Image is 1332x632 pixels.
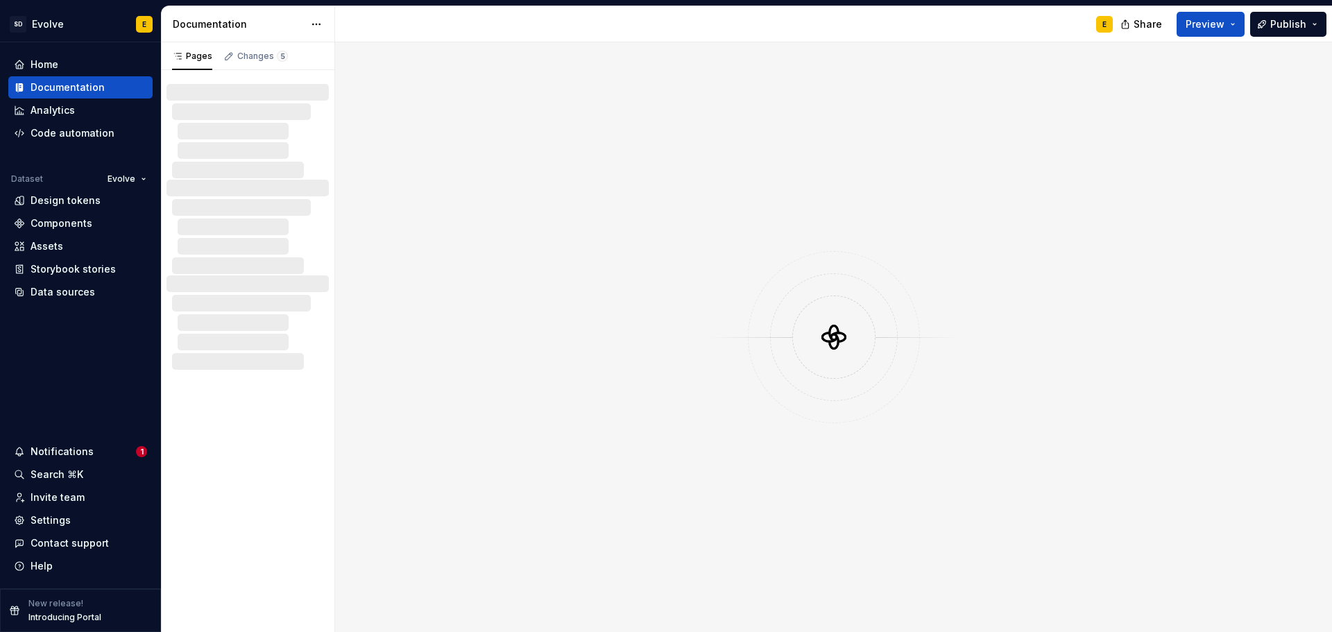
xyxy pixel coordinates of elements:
a: Documentation [8,76,153,99]
button: Evolve [101,169,153,189]
div: Contact support [31,536,109,550]
div: Changes [237,51,288,62]
div: E [142,19,146,30]
div: Dataset [11,173,43,185]
div: Notifications [31,445,94,459]
div: Documentation [173,17,304,31]
div: Data sources [31,285,95,299]
a: Settings [8,509,153,531]
a: Components [8,212,153,234]
a: Invite team [8,486,153,509]
div: E [1102,19,1107,30]
a: Storybook stories [8,258,153,280]
div: Invite team [31,490,85,504]
div: Home [31,58,58,71]
div: Settings [31,513,71,527]
button: Preview [1177,12,1245,37]
span: Preview [1186,17,1224,31]
div: Pages [172,51,212,62]
span: Publish [1270,17,1306,31]
div: Help [31,559,53,573]
span: 5 [277,51,288,62]
span: Share [1134,17,1162,31]
span: Evolve [108,173,135,185]
div: Evolve [32,17,64,31]
div: Storybook stories [31,262,116,276]
div: Design tokens [31,194,101,207]
button: Contact support [8,532,153,554]
button: Help [8,555,153,577]
div: Analytics [31,103,75,117]
a: Code automation [8,122,153,144]
div: Search ⌘K [31,468,83,481]
div: Components [31,216,92,230]
p: New release! [28,598,83,609]
button: SDEvolveE [3,9,158,39]
a: Design tokens [8,189,153,212]
button: Notifications1 [8,441,153,463]
div: Assets [31,239,63,253]
div: SD [10,16,26,33]
div: Code automation [31,126,114,140]
button: Share [1113,12,1171,37]
span: 1 [136,446,147,457]
button: Search ⌘K [8,463,153,486]
button: Publish [1250,12,1326,37]
p: Introducing Portal [28,612,101,623]
div: Documentation [31,80,105,94]
a: Analytics [8,99,153,121]
a: Data sources [8,281,153,303]
a: Home [8,53,153,76]
a: Assets [8,235,153,257]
